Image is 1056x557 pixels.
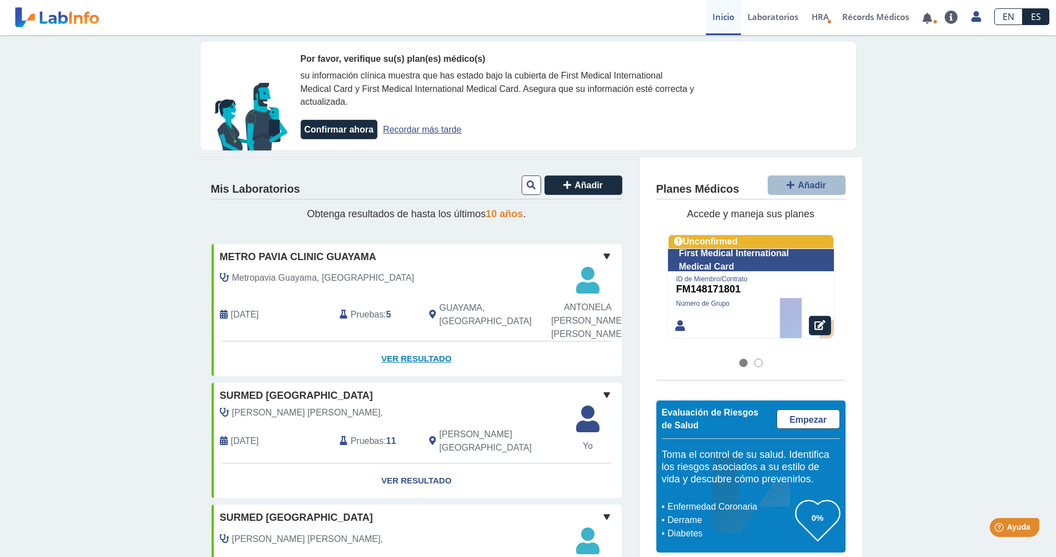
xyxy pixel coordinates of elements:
[232,271,414,285] span: Metropavia Guayama, Laboratori
[768,175,846,195] button: Añadir
[220,388,373,403] span: SurMed [GEOGRAPHIC_DATA]
[301,52,696,66] div: Por favor, verifique su(s) plan(es) médico(s)
[331,428,421,455] div: :
[307,208,525,219] span: Obtenga resultados de hasta los últimos .
[551,301,624,341] span: ANTONELA [PERSON_NAME] [PERSON_NAME]
[231,308,259,321] span: 2025-08-07
[351,434,384,448] span: Pruebas
[662,408,759,431] span: Evaluación de Riesgos de Salud
[383,125,461,134] a: Recordar más tarde
[665,527,795,540] li: Diabetes
[301,71,695,107] span: su información clínica muestra que has estado bajo la cubierta de First Medical International Med...
[665,500,795,514] li: Enfermedad Coronaria
[795,511,840,525] h3: 0%
[220,510,373,525] span: SurMed [GEOGRAPHIC_DATA]
[777,409,840,429] a: Empezar
[386,310,391,319] b: 5
[957,514,1044,545] iframe: Help widget launcher
[232,532,383,546] span: Vega Garcia Milva,
[544,175,622,195] button: Añadir
[220,250,376,265] span: Metro Pavia Clinic Guayama
[574,180,603,190] span: Añadir
[331,297,421,333] div: :
[211,183,300,196] h4: Mis Laboratorios
[662,449,840,485] h5: Toma el control de su salud. Identifica los riesgos asociados a su estilo de vida y descubre cómo...
[569,439,606,453] span: Yo
[1023,8,1049,25] a: ES
[812,11,829,22] span: HRA
[386,436,396,446] b: 11
[486,208,523,219] span: 10 años
[212,463,622,499] a: Ver Resultado
[687,208,814,219] span: Accede y maneja sus planes
[994,8,1023,25] a: EN
[665,514,795,527] li: Derrame
[439,428,562,455] span: Salinas, PR
[231,434,259,448] span: 2025-07-20
[232,406,383,419] span: Rodriguez Zayas Jose,
[798,180,826,190] span: Añadir
[439,301,562,328] span: GUAYAMA, PR
[212,341,622,377] a: Ver Resultado
[301,120,377,139] button: Confirmar ahora
[351,308,384,321] span: Pruebas
[656,183,739,196] h4: Planes Médicos
[789,415,827,424] span: Empezar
